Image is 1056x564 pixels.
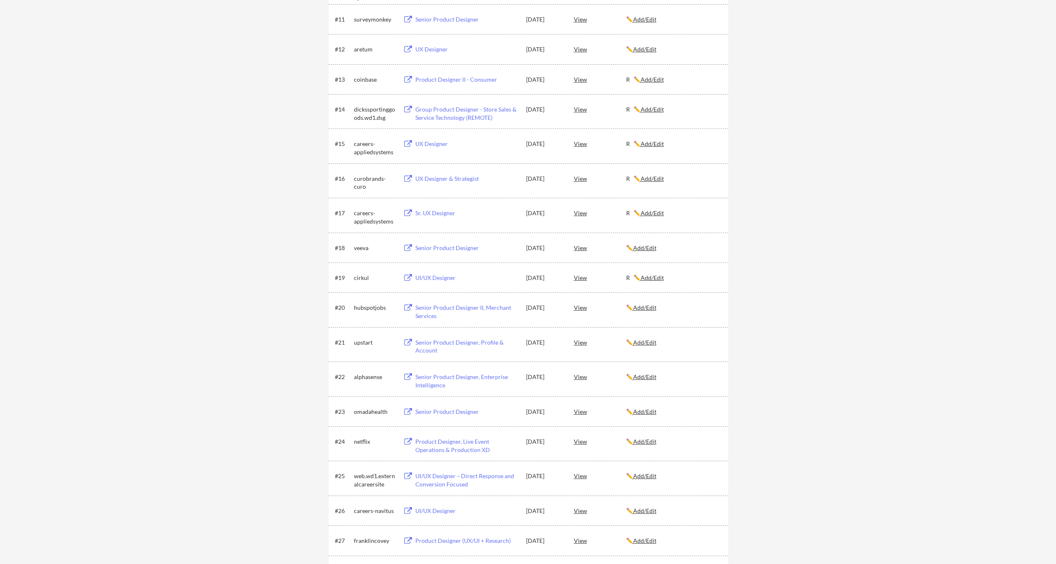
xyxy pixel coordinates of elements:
div: #24 [335,438,351,446]
div: [DATE] [526,75,563,84]
div: #27 [335,537,351,545]
div: #14 [335,105,351,114]
div: View [574,300,626,315]
div: [DATE] [526,244,563,252]
div: View [574,503,626,518]
div: [DATE] [526,140,563,148]
div: View [574,369,626,384]
div: Senior Product Designer II, Merchant Services [415,304,518,320]
div: View [574,102,626,117]
u: Add/Edit [641,106,664,113]
u: Add/Edit [633,339,656,346]
div: careers-appliedsystems [354,209,395,225]
div: #25 [335,472,351,480]
div: R ✏️ [626,175,721,183]
div: careers-appliedsystems [354,140,395,156]
div: [DATE] [526,338,563,347]
div: ✏️ [626,373,721,381]
div: netflix [354,438,395,446]
div: ✏️ [626,15,721,24]
div: alphasense [354,373,395,381]
div: [DATE] [526,373,563,381]
div: Product Designer (UX/UI + Research) [415,537,518,545]
u: Add/Edit [633,408,656,415]
u: Add/Edit [641,76,664,83]
div: #15 [335,140,351,148]
div: Product Designer II - Consumer [415,75,518,84]
u: Add/Edit [633,537,656,544]
div: View [574,171,626,186]
div: View [574,270,626,285]
div: Senior Product Designer, Profile & Account [415,338,518,355]
div: View [574,533,626,548]
div: coinbase [354,75,395,84]
div: [DATE] [526,304,563,312]
u: Add/Edit [633,16,656,23]
div: Group Product Designer - Store Sales & Service Technology (REMOTE) [415,105,518,122]
div: R ✏️ [626,75,721,84]
u: Add/Edit [641,274,664,281]
div: veeva [354,244,395,252]
div: ✏️ [626,338,721,347]
div: ✏️ [626,45,721,53]
div: #20 [335,304,351,312]
div: #13 [335,75,351,84]
div: View [574,72,626,87]
div: [DATE] [526,438,563,446]
u: Add/Edit [641,140,664,147]
div: omadahealth [354,408,395,416]
u: Add/Edit [633,438,656,445]
div: ✏️ [626,244,721,252]
div: curobrands-curo [354,175,395,191]
div: web.wd1.externalcareersite [354,472,395,488]
div: ✏️ [626,472,721,480]
u: Add/Edit [633,244,656,251]
div: ✏️ [626,408,721,416]
div: [DATE] [526,537,563,545]
div: #26 [335,507,351,515]
u: Add/Edit [633,472,656,479]
div: [DATE] [526,472,563,480]
div: R ✏️ [626,105,721,114]
div: Sr. UX Designer [415,209,518,217]
div: View [574,12,626,27]
div: View [574,136,626,151]
div: #17 [335,209,351,217]
div: Product Designer, Live Event Operations & Production XD [415,438,518,454]
div: [DATE] [526,175,563,183]
div: UX Designer [415,140,518,148]
div: [DATE] [526,209,563,217]
u: Add/Edit [633,507,656,514]
div: upstart [354,338,395,347]
div: [DATE] [526,408,563,416]
div: #21 [335,338,351,347]
div: Senior Product Designer [415,244,518,252]
div: ✏️ [626,537,721,545]
div: #11 [335,15,351,24]
div: View [574,205,626,220]
div: R ✏️ [626,140,721,148]
div: #19 [335,274,351,282]
div: hubspotjobs [354,304,395,312]
div: Senior Product Designer, Enterprise Intelligence [415,373,518,389]
div: franklincovey [354,537,395,545]
div: UI/UX Designer [415,507,518,515]
div: Senior Product Designer [415,408,518,416]
u: Add/Edit [633,373,656,380]
div: View [574,41,626,56]
div: UX Designer & Strategist [415,175,518,183]
div: careers-navitus [354,507,395,515]
div: View [574,404,626,419]
div: #18 [335,244,351,252]
div: dickssportinggoods.wd1.dsg [354,105,395,122]
div: surveymonkey [354,15,395,24]
div: [DATE] [526,507,563,515]
div: UI/UX Designer [415,274,518,282]
div: View [574,434,626,449]
div: UI/UX Designer – Direct Response and Conversion Focused [415,472,518,488]
div: cirkul [354,274,395,282]
div: #12 [335,45,351,53]
div: #16 [335,175,351,183]
div: View [574,240,626,255]
div: #22 [335,373,351,381]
